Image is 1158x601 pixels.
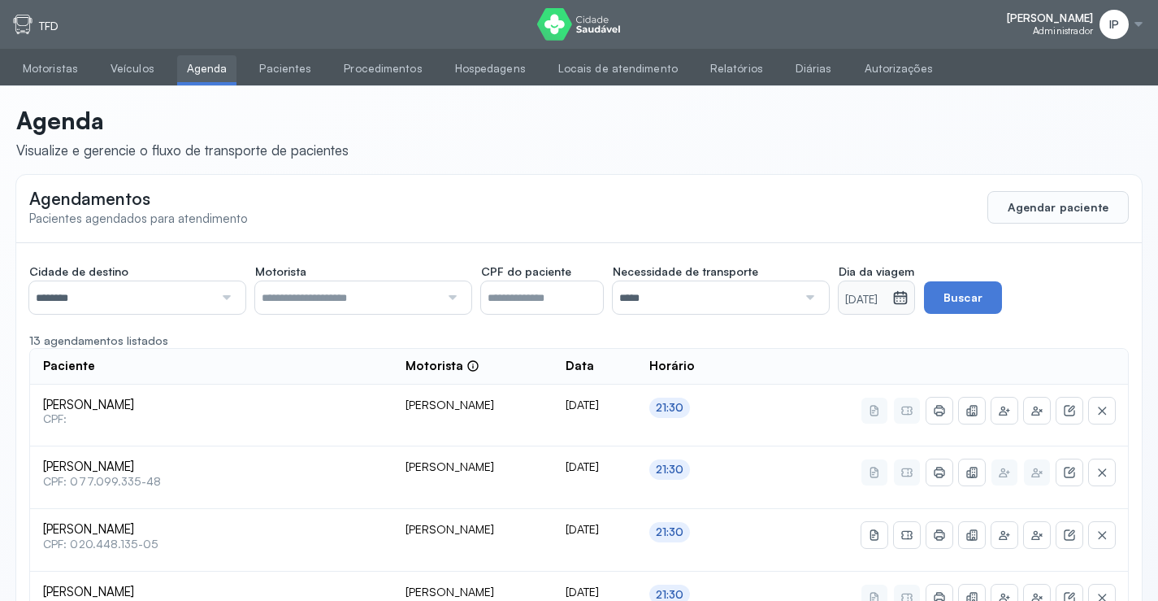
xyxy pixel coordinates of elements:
span: CPF: [43,412,379,426]
button: Buscar [924,281,1002,314]
a: Autorizações [855,55,943,82]
a: Diárias [786,55,842,82]
div: Visualize e gerencie o fluxo de transporte de pacientes [16,142,349,159]
a: Pacientes [249,55,321,82]
span: [PERSON_NAME] [1007,11,1093,25]
div: [DATE] [566,459,622,474]
span: [PERSON_NAME] [43,522,379,538]
div: [PERSON_NAME] [406,522,540,537]
div: 21:30 [656,401,684,415]
span: CPF: 020.448.135-05 [43,538,379,551]
span: [PERSON_NAME] [43,585,379,600]
span: CPF: 077.099.335-48 [43,475,379,489]
img: logo do Cidade Saudável [537,8,621,41]
div: [PERSON_NAME] [406,459,540,474]
button: Agendar paciente [987,191,1129,224]
a: Agenda [177,55,237,82]
div: 13 agendamentos listados [29,333,1129,348]
div: [DATE] [566,522,622,537]
span: Horário [649,359,695,374]
span: Pacientes agendados para atendimento [29,211,248,226]
span: IP [1109,18,1119,32]
div: [PERSON_NAME] [406,585,540,599]
a: Motoristas [13,55,88,82]
span: Paciente [43,359,95,374]
span: Administrador [1033,25,1093,37]
span: Data [566,359,594,374]
span: Motorista [255,264,306,279]
img: tfd.svg [13,15,33,34]
div: 21:30 [656,463,684,477]
a: Hospedagens [445,55,536,82]
span: Dia da viagem [839,264,914,279]
span: Cidade de destino [29,264,128,279]
a: Veículos [101,55,164,82]
span: Necessidade de transporte [613,264,758,279]
div: [PERSON_NAME] [406,398,540,412]
span: CPF do paciente [481,264,571,279]
div: [DATE] [566,585,622,599]
div: Motorista [406,359,479,374]
a: Procedimentos [334,55,432,82]
span: [PERSON_NAME] [43,459,379,475]
p: TFD [39,20,59,33]
div: 21:30 [656,525,684,539]
span: Agendamentos [29,188,150,209]
small: [DATE] [845,292,886,308]
a: Relatórios [700,55,773,82]
span: [PERSON_NAME] [43,398,379,413]
div: [DATE] [566,398,622,412]
p: Agenda [16,106,349,135]
a: Locais de atendimento [549,55,687,82]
